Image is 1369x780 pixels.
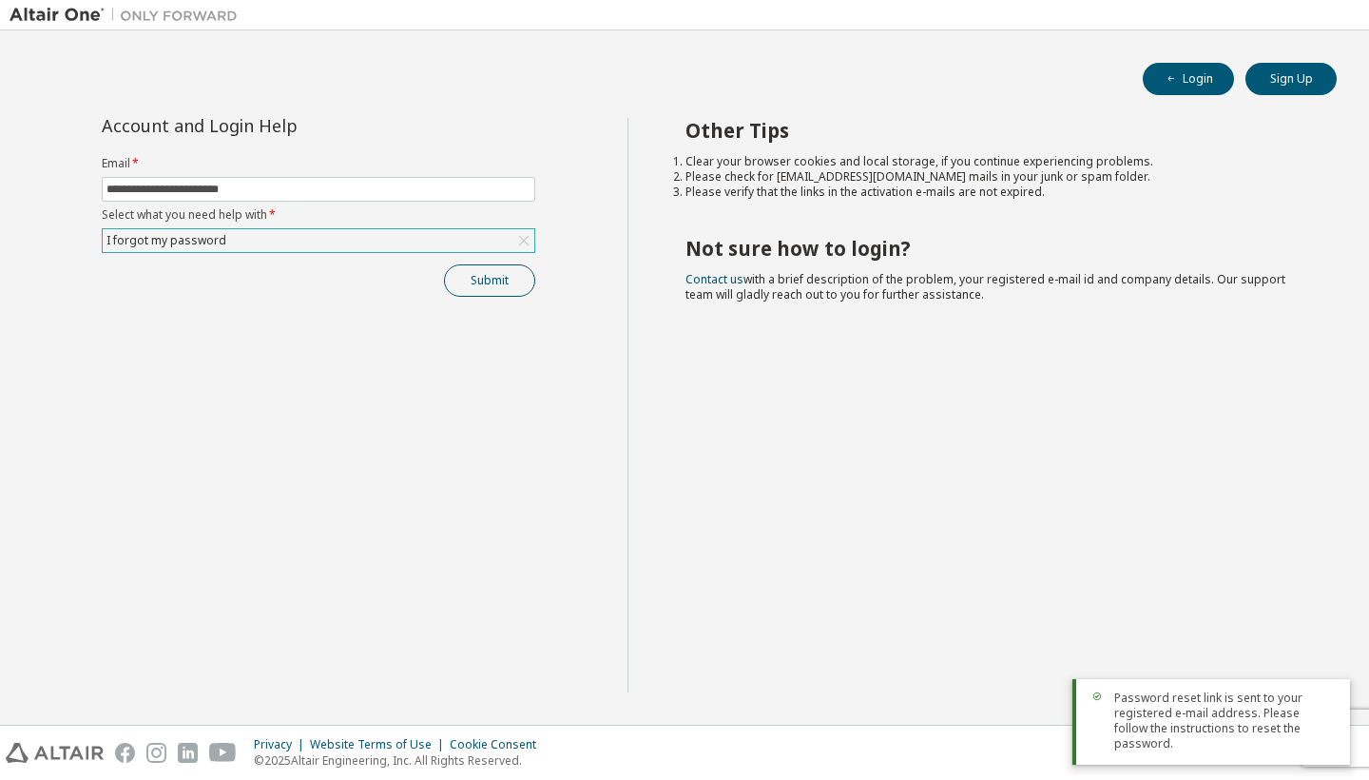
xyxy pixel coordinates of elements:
[450,737,548,752] div: Cookie Consent
[444,264,535,297] button: Submit
[685,185,1303,200] li: Please verify that the links in the activation e-mails are not expired.
[254,737,310,752] div: Privacy
[254,752,548,769] p: © 2025 Altair Engineering, Inc. All Rights Reserved.
[104,230,229,251] div: I forgot my password
[1143,63,1234,95] button: Login
[685,169,1303,185] li: Please check for [EMAIL_ADDRESS][DOMAIN_NAME] mails in your junk or spam folder.
[102,118,449,133] div: Account and Login Help
[102,156,535,171] label: Email
[685,118,1303,143] h2: Other Tips
[178,743,198,763] img: linkedin.svg
[209,743,237,763] img: youtube.svg
[310,737,450,752] div: Website Terms of Use
[115,743,135,763] img: facebook.svg
[6,743,104,763] img: altair_logo.svg
[102,207,535,223] label: Select what you need help with
[685,271,743,287] a: Contact us
[103,229,534,252] div: I forgot my password
[685,271,1285,302] span: with a brief description of the problem, your registered e-mail id and company details. Our suppo...
[146,743,166,763] img: instagram.svg
[685,236,1303,261] h2: Not sure how to login?
[1114,691,1335,751] span: Password reset link is sent to your registered e-mail address. Please follow the instructions to ...
[1245,63,1337,95] button: Sign Up
[10,6,247,25] img: Altair One
[685,154,1303,169] li: Clear your browser cookies and local storage, if you continue experiencing problems.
